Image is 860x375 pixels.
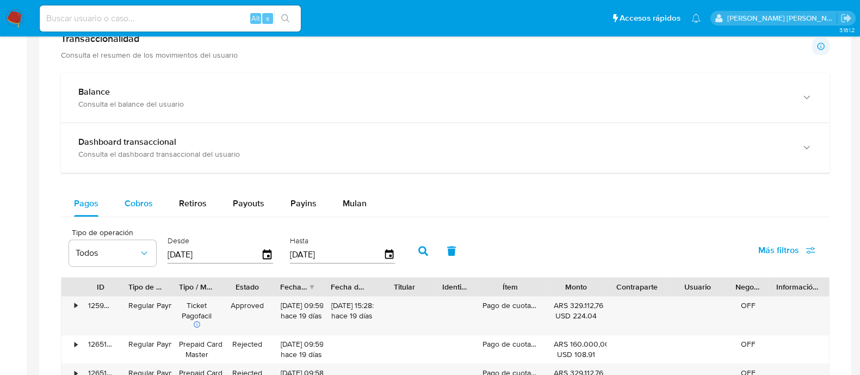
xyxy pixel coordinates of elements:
span: 3.161.2 [839,26,855,34]
p: roxana.vasquez@mercadolibre.com [727,13,837,23]
span: s [266,13,269,23]
a: Notificaciones [691,14,701,23]
span: Accesos rápidos [620,13,680,24]
a: Salir [840,13,852,24]
button: search-icon [274,11,296,26]
input: Buscar usuario o caso... [40,11,301,26]
span: Alt [251,13,260,23]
